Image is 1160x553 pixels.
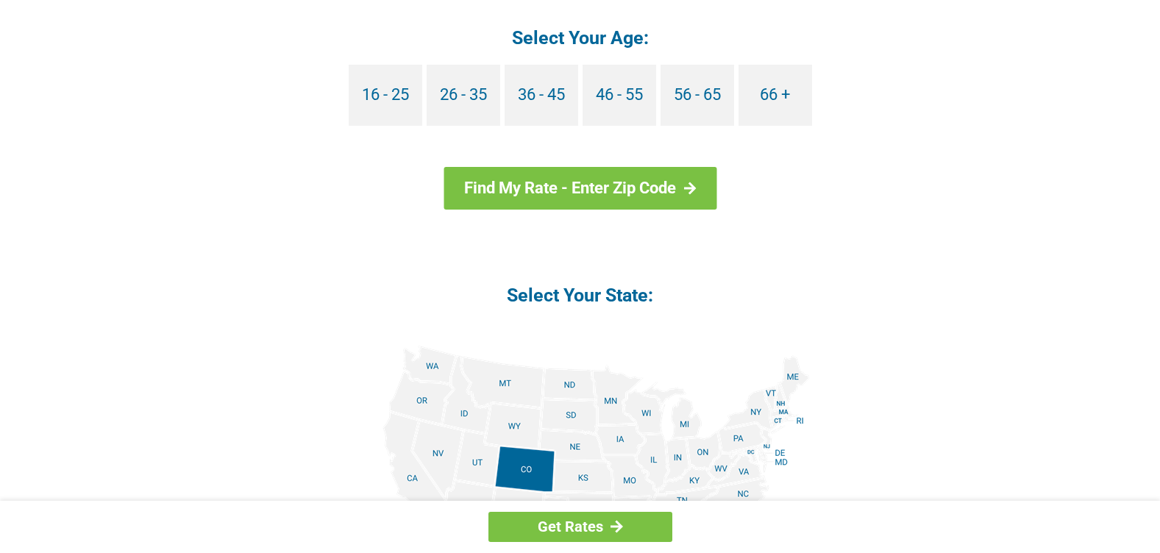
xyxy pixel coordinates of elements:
a: Get Rates [488,512,672,542]
a: Find My Rate - Enter Zip Code [444,167,716,210]
a: 16 - 25 [349,65,422,126]
a: 56 - 65 [661,65,734,126]
h4: Select Your Age: [227,26,933,50]
h4: Select Your State: [227,283,933,307]
a: 26 - 35 [427,65,500,126]
a: 66 + [739,65,812,126]
a: 46 - 55 [583,65,656,126]
a: 36 - 45 [505,65,578,126]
